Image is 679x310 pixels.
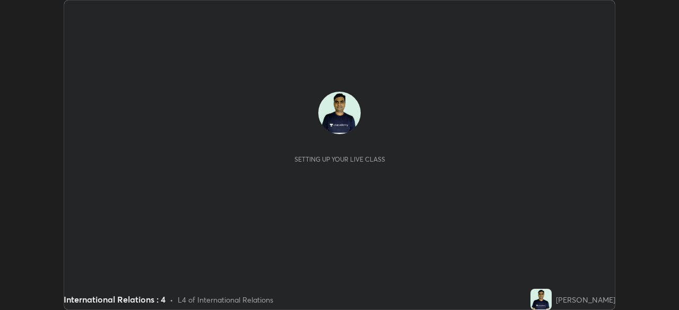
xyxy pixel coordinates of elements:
[170,294,173,305] div: •
[294,155,385,163] div: Setting up your live class
[530,289,552,310] img: d3762dffd6d8475ea9bf86f1b92e1243.jpg
[178,294,273,305] div: L4 of International Relations
[556,294,615,305] div: [PERSON_NAME]
[64,293,166,306] div: International Relations : 4
[318,92,361,134] img: d3762dffd6d8475ea9bf86f1b92e1243.jpg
